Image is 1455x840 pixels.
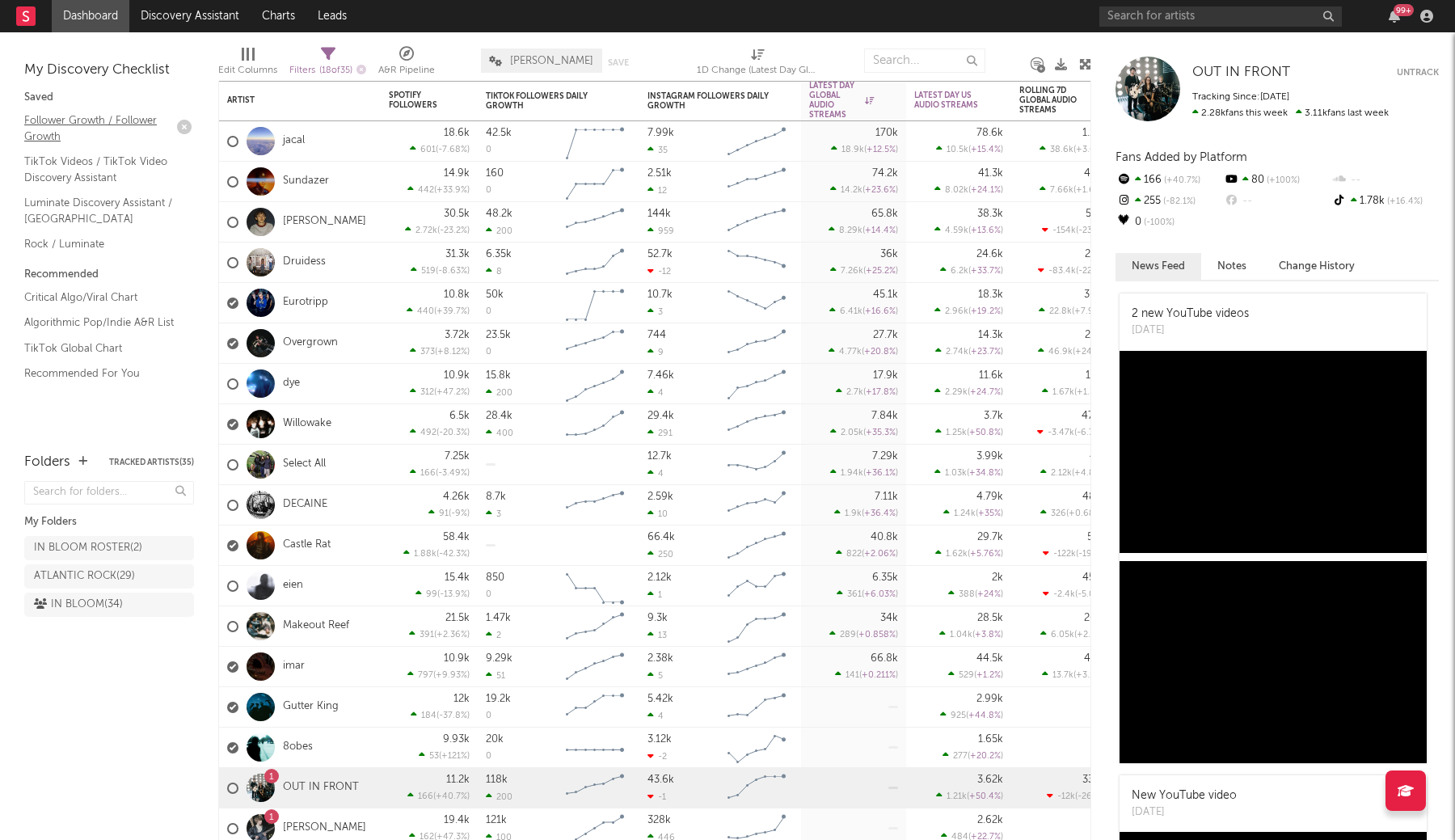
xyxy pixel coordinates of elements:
input: Search... [864,49,985,73]
a: [PERSON_NAME] [283,215,366,229]
a: TikTok Videos / TikTok Video Discovery Assistant [24,153,178,186]
span: 6.2k [951,267,968,276]
span: +36.1 % [866,469,896,478]
a: IN BLOOM ROSTER(2) [24,536,194,560]
div: Recommended [24,265,194,285]
span: 3.11k fans last week [1192,108,1389,118]
div: ( ) [1037,427,1108,437]
div: ( ) [1039,306,1108,316]
span: +8.12 % [437,348,467,357]
div: 48.2k [486,209,512,219]
div: 50k [486,289,504,300]
span: -6.74 % [1077,428,1106,437]
div: 170k [875,128,898,138]
div: ( ) [934,386,1003,397]
div: 35 [647,145,668,155]
div: 2.51k [647,168,672,179]
span: Fans Added by Platform [1115,151,1247,163]
div: 2.59k [647,492,673,502]
svg: Chart title [720,485,793,526]
a: DECAINE [283,498,327,512]
div: 400 [486,428,513,438]
span: 7.66k [1050,186,1073,195]
div: ( ) [934,184,1003,195]
div: 18.3k [978,289,1003,300]
div: ( ) [1040,467,1108,478]
span: +24.5 % [1075,348,1106,357]
span: +34.8 % [969,469,1001,478]
div: ( ) [1042,225,1108,235]
span: 2.28k fans this week [1192,108,1288,118]
span: +100 % [1264,176,1300,185]
div: ( ) [410,346,470,357]
span: +3.61 % [1076,146,1106,154]
span: 8.29k [839,226,862,235]
div: 255 [1115,191,1223,212]
svg: Chart title [559,283,631,323]
div: ( ) [936,144,1003,154]
div: 9 [647,347,664,357]
span: -154k [1052,226,1076,235]
div: 0 [486,348,491,357]
span: [PERSON_NAME] [510,56,593,66]
div: 166 [1115,170,1223,191]
div: 2 new YouTube videos [1132,306,1249,323]
div: TikTok Followers Daily Growth [486,91,607,111]
div: ( ) [934,225,1003,235]
svg: Chart title [720,162,793,202]
div: ( ) [935,427,1003,437]
svg: Chart title [559,485,631,526]
span: 1.9k [845,509,862,518]
div: ( ) [407,184,470,195]
span: -23.2 % [440,226,467,235]
input: Search for artists [1099,6,1342,27]
span: +47.2 % [436,388,467,397]
div: -- [1331,170,1439,191]
div: 744 [647,330,666,340]
div: 10.9k [444,370,470,381]
a: Druidess [283,255,326,269]
a: Algorithmic Pop/Indie A&R List [24,314,178,331]
div: 7.25k [445,451,470,462]
div: 17.9k [873,370,898,381]
div: 6.35k [486,249,512,260]
svg: Chart title [720,243,793,283]
a: dye [283,377,300,390]
svg: Chart title [559,202,631,243]
span: 2.74k [946,348,968,357]
a: Overgrown [283,336,338,350]
a: Rock / Luminate [24,235,178,253]
a: Makeout Reef [283,619,349,633]
span: +39.7 % [436,307,467,316]
svg: Chart title [720,445,793,485]
span: 91 [439,509,449,518]
div: 38.3k [977,209,1003,219]
div: ( ) [407,306,470,316]
span: +16.4 % [1385,197,1423,206]
span: 22.8k [1049,307,1072,316]
span: +23.7 % [971,348,1001,357]
div: 7.11k [875,492,898,502]
div: 41.3k [978,168,1003,179]
div: 0 [486,146,491,154]
div: ( ) [410,386,470,397]
a: Gutter King [283,700,339,714]
span: 1.03k [945,469,967,478]
span: 442 [418,186,434,195]
svg: Chart title [559,121,631,162]
span: +50.8 % [969,428,1001,437]
span: -9 % [451,509,467,518]
span: ( 18 of 35 ) [319,66,352,75]
div: ( ) [830,427,898,437]
div: 7.99k [647,128,674,138]
span: +25.2 % [866,267,896,276]
div: My Folders [24,513,194,532]
div: 1.78k [1331,191,1439,212]
div: 3.99k [976,451,1003,462]
div: 144k [647,209,671,219]
div: ( ) [829,346,898,357]
div: ( ) [411,265,470,276]
a: Select All [283,458,326,471]
span: -7.68 % [438,146,467,154]
svg: Chart title [559,364,631,404]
